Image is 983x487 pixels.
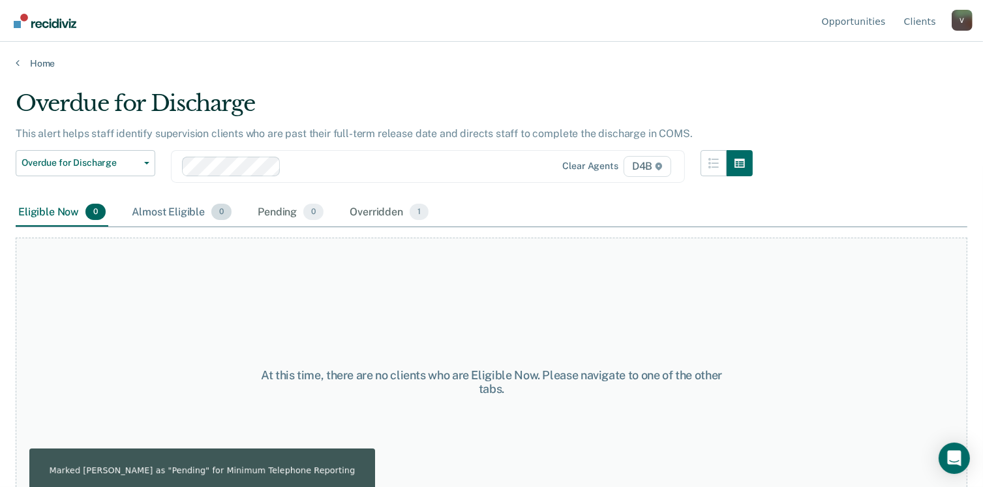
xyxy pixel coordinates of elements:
[254,368,729,396] div: At this time, there are no clients who are Eligible Now. Please navigate to one of the other tabs.
[624,156,671,177] span: D4B
[22,157,139,168] span: Overdue for Discharge
[952,10,973,31] div: V
[16,150,155,176] button: Overdue for Discharge
[939,443,970,474] div: Open Intercom Messenger
[563,161,618,172] div: Clear agents
[85,204,106,221] span: 0
[303,204,324,221] span: 0
[347,198,431,227] div: Overridden1
[16,127,693,140] p: This alert helps staff identify supervision clients who are past their full-term release date and...
[952,10,973,31] button: Profile dropdown button
[211,204,232,221] span: 0
[410,204,429,221] span: 1
[16,90,753,127] div: Overdue for Discharge
[14,14,76,28] img: Recidiviz
[16,57,967,69] a: Home
[16,198,108,227] div: Eligible Now0
[255,198,326,227] div: Pending0
[129,198,234,227] div: Almost Eligible0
